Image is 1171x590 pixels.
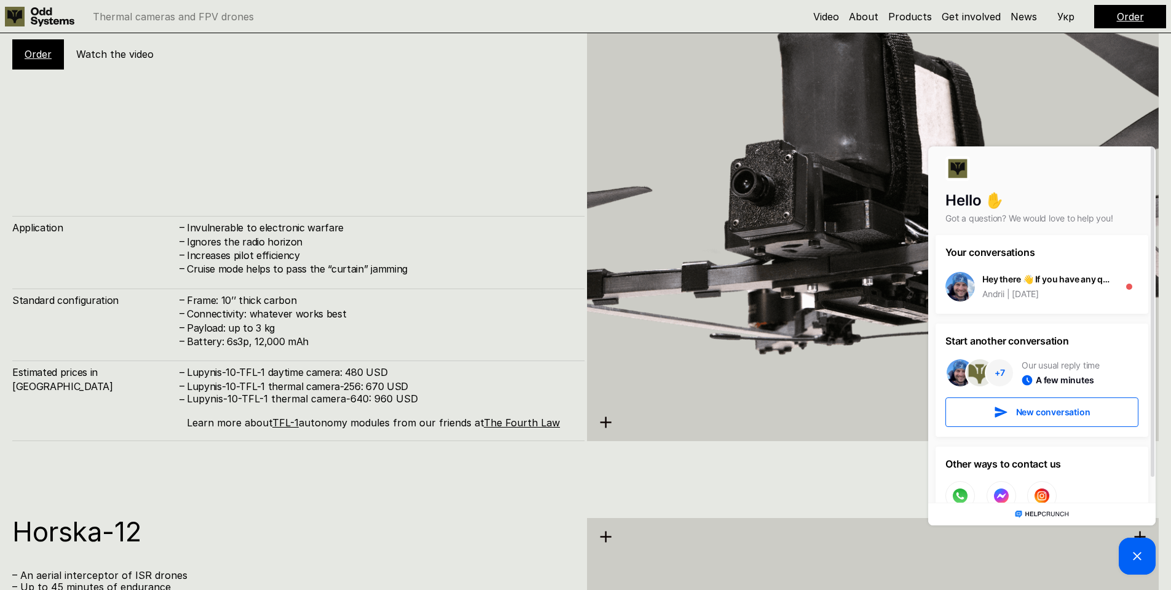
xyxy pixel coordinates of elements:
h4: Invulnerable to electronic warfare [187,221,572,234]
a: Get involved [942,10,1001,23]
h4: Increases pilot efficiency [187,249,572,262]
h4: – [179,379,184,393]
h4: Cruise mode helps to pass the “curtain” jamming [187,262,572,276]
iframe: HelpCrunch [925,143,1159,578]
h4: Battery: 6s3p, 12,000 mAh [187,335,572,348]
a: TFL-1 [272,417,299,429]
a: Order [1117,10,1144,23]
h4: Payload: up to 3 kg [187,321,572,335]
h4: – [179,306,184,320]
h1: Horska-12 [12,518,572,545]
h4: – [179,261,184,275]
h4: – [179,234,184,247]
a: Products [888,10,932,23]
h4: – [179,365,184,378]
h4: Lupynis-10-TFL-1 thermal camera-256: 670 USD [187,380,572,393]
p: Thermal cameras and FPV drones [93,12,254,22]
h4: – [179,293,184,306]
h4: Ignores the radio horizon [187,235,572,249]
h4: – [179,334,184,348]
p: – An aerial interceptor of ISR drones [12,570,572,581]
h5: Watch the video [76,47,154,61]
a: The Fourth Law [484,417,560,429]
p: Укр [1057,12,1074,22]
h4: Frame: 10’’ thick carbon [187,293,572,307]
h4: Application [12,221,178,234]
a: Video [813,10,839,23]
h4: Lupynis-10-TFL-1 daytime camera: 480 USD [187,365,572,379]
h4: Connectivity: whatever works best [187,307,572,321]
h4: – [179,220,184,234]
a: About [849,10,878,23]
a: News [1011,10,1037,23]
h4: – [179,321,184,334]
a: Order [25,48,52,60]
h4: – [179,393,184,406]
h4: Estimated prices in [GEOGRAPHIC_DATA] [12,365,178,393]
h4: – [179,248,184,261]
h4: Standard configuration [12,293,178,307]
p: Lupynis-10-TFL-1 thermal camera-640: 960 USD Learn more about autonomy modules from our friends at [187,393,572,429]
